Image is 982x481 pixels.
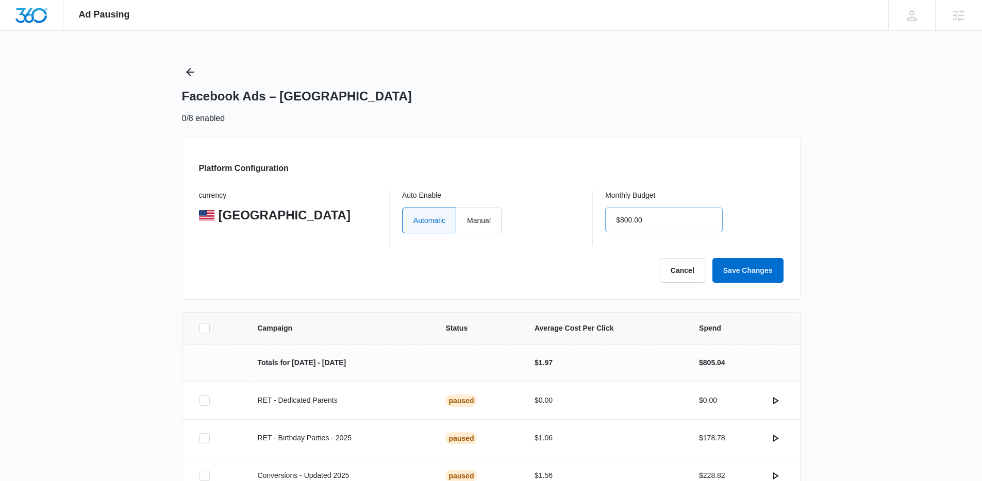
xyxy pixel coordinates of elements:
span: Campaign [257,323,421,334]
p: $1.56 [535,470,674,481]
button: Back [182,64,198,80]
p: $805.04 [699,357,725,368]
button: Save Changes [712,258,784,283]
label: Manual [456,208,502,233]
button: actions.activate [767,430,784,446]
p: Totals for [DATE] - [DATE] [257,357,421,368]
p: $0.00 [535,395,674,406]
div: Paused [445,394,477,407]
p: $1.06 [535,433,674,443]
input: $100.00 [605,208,723,232]
p: [GEOGRAPHIC_DATA] [219,208,351,223]
p: 0/8 enabled [182,112,225,125]
p: $0.00 [699,395,717,406]
p: $178.78 [699,433,725,443]
span: Status [445,323,510,334]
label: Automatic [402,208,456,233]
p: RET - Birthday Parties - 2025 [257,433,421,443]
p: Auto Enable [402,191,580,200]
img: United States [199,210,214,220]
button: Cancel [660,258,705,283]
p: Monthly Budget [605,191,783,200]
span: Average Cost Per Click [535,323,674,334]
span: Spend [699,323,783,334]
span: Ad Pausing [79,9,130,20]
p: RET - Dedicated Parents [257,395,421,406]
p: Conversions - Updated 2025 [257,470,421,481]
div: Paused [445,432,477,444]
p: $228.82 [699,470,725,481]
p: $1.97 [535,357,674,368]
p: currency [199,191,377,200]
h3: Platform Configuration [199,162,289,175]
h1: Facebook Ads – [GEOGRAPHIC_DATA] [182,89,412,104]
button: actions.activate [767,392,784,409]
